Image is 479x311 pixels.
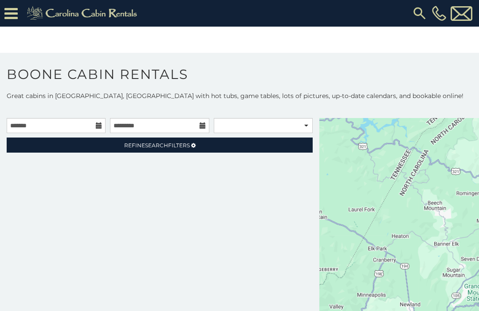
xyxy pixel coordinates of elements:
[145,142,168,149] span: Search
[430,6,448,21] a: [PHONE_NUMBER]
[22,4,145,22] img: Khaki-logo.png
[124,142,190,149] span: Refine Filters
[412,5,428,21] img: search-regular.svg
[7,138,313,153] a: RefineSearchFilters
